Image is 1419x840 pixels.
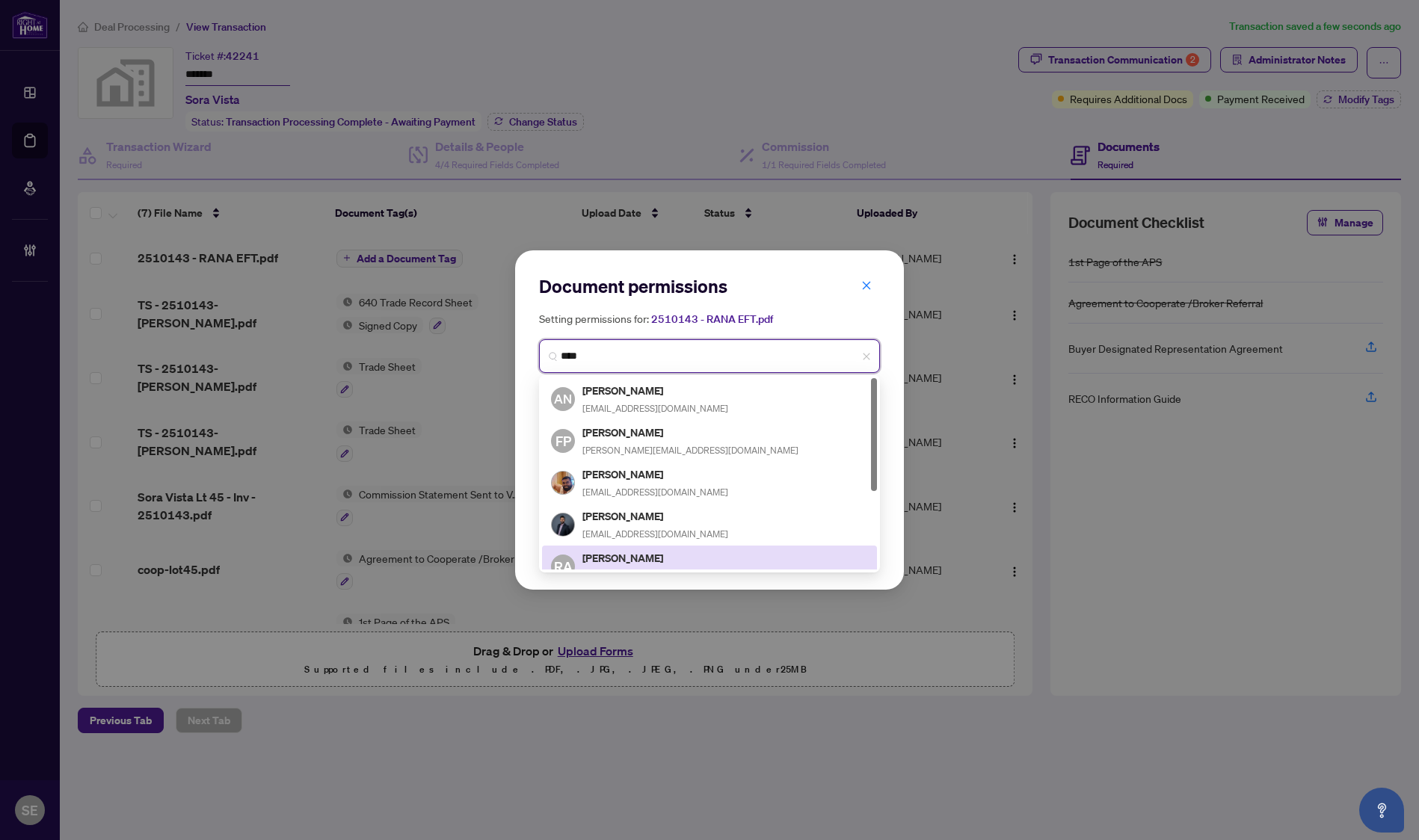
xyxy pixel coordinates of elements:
[582,424,798,441] h5: [PERSON_NAME]
[582,403,728,414] span: [EMAIL_ADDRESS][DOMAIN_NAME]
[582,549,728,566] h5: [PERSON_NAME]
[552,472,574,494] img: Profile Icon
[582,528,728,540] span: [EMAIL_ADDRESS][DOMAIN_NAME]
[582,466,728,483] h5: [PERSON_NAME]
[554,389,572,409] span: AN
[1359,788,1404,833] button: Open asap
[861,280,872,291] span: close
[549,352,558,361] img: search_icon
[539,274,880,298] h2: Document permissions
[554,556,573,577] span: RA
[862,352,871,361] span: close
[582,487,728,498] span: [EMAIL_ADDRESS][DOMAIN_NAME]
[582,382,728,399] h5: [PERSON_NAME]
[582,445,798,456] span: [PERSON_NAME][EMAIL_ADDRESS][DOMAIN_NAME]
[539,310,880,327] h5: Setting permissions for:
[651,312,773,326] span: 2510143 - RANA EFT.pdf
[552,513,574,536] img: Profile Icon
[582,507,728,525] h5: [PERSON_NAME]
[555,430,571,451] span: FP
